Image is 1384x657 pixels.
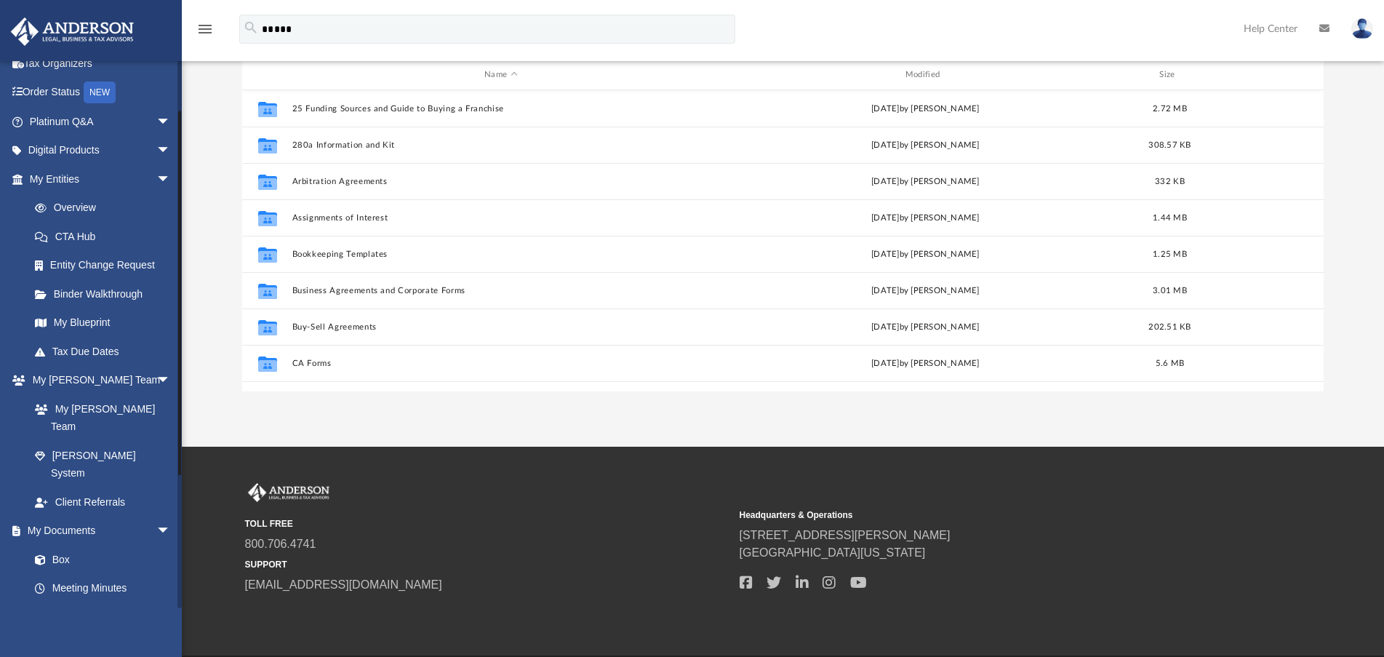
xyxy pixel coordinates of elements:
span: 308.57 KB [1148,140,1191,148]
a: Order StatusNEW [10,78,193,108]
div: [DATE] by [PERSON_NAME] [716,357,1135,370]
a: My [PERSON_NAME] Team [20,394,178,441]
div: id [1205,68,1307,81]
button: Arbitration Agreements [292,177,710,186]
a: Overview [20,194,193,223]
a: CTA Hub [20,222,193,251]
a: My Documentsarrow_drop_down [10,517,193,546]
a: My Blueprint [20,308,185,338]
i: search [243,20,259,36]
div: NEW [84,81,116,103]
span: arrow_drop_down [156,164,185,194]
i: menu [196,20,214,38]
a: Binder Walkthrough [20,279,193,308]
button: 25 Funding Sources and Guide to Buying a Franchise [292,104,710,114]
a: Tax Organizers [10,49,193,78]
a: Entity Change Request [20,251,193,280]
a: Meeting Minutes [20,574,193,603]
button: Buy-Sell Agreements [292,322,710,332]
a: Digital Productsarrow_drop_down [10,136,193,165]
span: 332 KB [1155,177,1185,185]
a: My [PERSON_NAME] Teamarrow_drop_down [10,366,185,395]
div: [DATE] by [PERSON_NAME] [716,138,1135,151]
button: 280a Information and Kit [292,140,710,150]
a: Box [20,545,185,574]
a: [PERSON_NAME] System [20,441,185,487]
a: Client Referrals [20,487,185,517]
span: 5.6 MB [1155,359,1184,367]
div: [DATE] by [PERSON_NAME] [716,284,1135,297]
a: My Entitiesarrow_drop_down [10,164,193,194]
span: 202.51 KB [1148,322,1191,330]
div: [DATE] by [PERSON_NAME] [716,102,1135,115]
div: Modified [716,68,1134,81]
button: CA Forms [292,359,710,368]
a: [EMAIL_ADDRESS][DOMAIN_NAME] [245,578,442,591]
a: 800.706.4741 [245,538,316,550]
div: [DATE] by [PERSON_NAME] [716,175,1135,188]
span: arrow_drop_down [156,517,185,546]
small: TOLL FREE [245,517,729,530]
div: [DATE] by [PERSON_NAME] [716,211,1135,224]
small: SUPPORT [245,558,729,571]
div: Size [1140,68,1199,81]
button: Business Agreements and Corporate Forms [292,286,710,295]
small: Headquarters & Operations [740,509,1224,522]
a: [GEOGRAPHIC_DATA][US_STATE] [740,546,926,559]
div: [DATE] by [PERSON_NAME] [716,320,1135,333]
div: Name [291,68,709,81]
a: Platinum Q&Aarrow_drop_down [10,107,193,136]
span: arrow_drop_down [156,366,185,396]
span: 1.44 MB [1153,213,1187,221]
a: [STREET_ADDRESS][PERSON_NAME] [740,529,951,541]
a: menu [196,28,214,38]
img: User Pic [1351,18,1373,39]
span: 1.25 MB [1153,250,1187,258]
a: Tax Due Dates [20,337,193,366]
div: grid [242,90,1324,391]
div: [DATE] by [PERSON_NAME] [716,247,1135,260]
span: arrow_drop_down [156,107,185,137]
span: 3.01 MB [1153,286,1187,294]
button: Assignments of Interest [292,213,710,223]
span: arrow_drop_down [156,136,185,166]
button: Bookkeeping Templates [292,250,710,259]
img: Anderson Advisors Platinum Portal [7,17,138,46]
div: id [248,68,284,81]
img: Anderson Advisors Platinum Portal [245,483,332,502]
a: Forms Library [20,602,193,632]
span: 2.72 MB [1153,104,1187,112]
